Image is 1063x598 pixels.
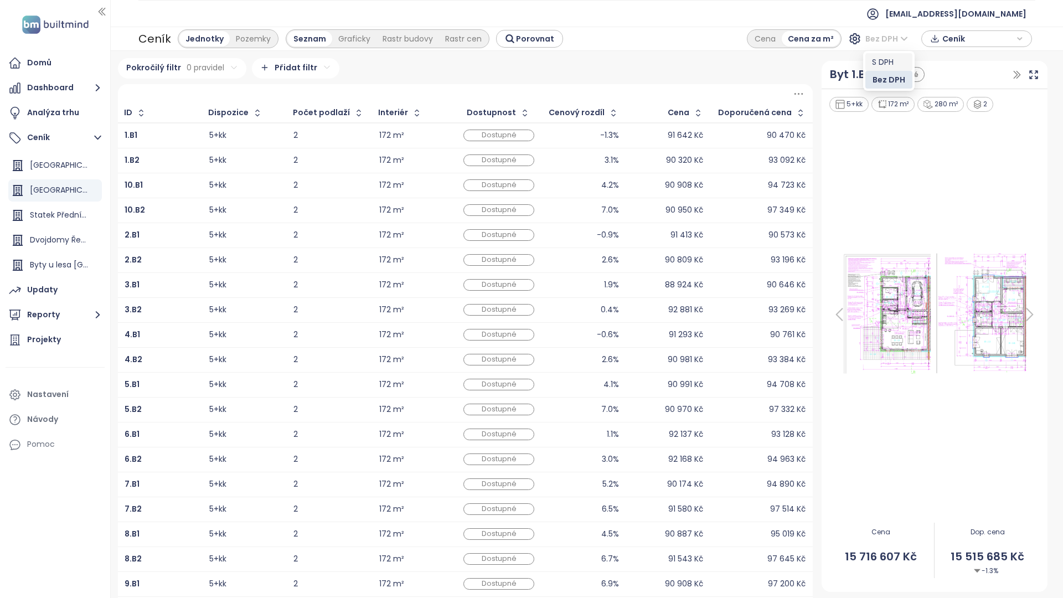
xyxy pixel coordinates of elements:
[125,429,140,440] b: 6.B1
[665,182,703,189] div: 90 908 Kč
[125,503,142,514] b: 7.B2
[293,256,365,264] div: 2
[782,31,840,47] div: Cena za m²
[209,506,226,513] div: 5+kk
[293,207,365,214] div: 2
[665,406,703,413] div: 90 970 Kč
[379,381,404,388] div: 172 m²
[463,154,534,166] div: Dostupné
[376,31,439,47] div: Rastr budovy
[379,207,404,214] div: 172 m²
[670,231,703,239] div: 91 413 Kč
[125,182,143,189] a: 10.B1
[209,132,226,139] div: 5+kk
[8,204,102,226] div: Statek Přední Kopanina
[379,406,404,413] div: 172 m²
[125,157,140,164] a: 1.B2
[293,431,365,438] div: 2
[872,74,906,86] div: Bez DPH
[665,281,703,288] div: 88 924 Kč
[379,481,404,488] div: 172 m²
[209,207,226,214] div: 5+kk
[293,506,365,513] div: 2
[30,183,88,197] div: [GEOGRAPHIC_DATA]
[209,456,226,463] div: 5+kk
[125,481,140,488] a: 7.B1
[209,306,226,313] div: 5+kk
[30,233,88,247] div: Dvojdomy Řeporyje
[768,306,806,313] div: 93 269 Kč
[602,456,619,463] div: 3.0%
[293,481,365,488] div: 2
[767,555,806,563] div: 97 645 Kč
[8,154,102,177] div: [GEOGRAPHIC_DATA]
[209,356,226,363] div: 5+kk
[125,229,140,240] b: 2.B1
[6,434,105,456] div: Pomoc
[463,429,534,440] div: Dostupné
[771,530,806,538] div: 95 019 Kč
[601,580,619,587] div: 6.9%
[600,132,619,139] div: -1.3%
[828,527,934,538] span: Cena
[917,97,964,112] div: 280 m²
[252,58,339,79] div: Přidat filtr
[601,530,619,538] div: 4.5%
[8,179,102,202] div: [GEOGRAPHIC_DATA]
[293,356,365,363] div: 2
[602,256,619,264] div: 2.6%
[602,481,619,488] div: 5.2%
[379,530,404,538] div: 172 m²
[209,256,226,264] div: 5+kk
[768,157,806,164] div: 93 092 Kč
[603,381,619,388] div: 4.1%
[125,431,140,438] a: 6.B1
[6,304,105,326] button: Reporty
[601,207,619,214] div: 7.0%
[597,331,619,338] div: -0.6%
[597,231,619,239] div: -0.9%
[8,229,102,251] div: Dvojdomy Řeporyje
[378,109,408,116] div: Interiér
[293,109,350,116] div: Počet podlaží
[209,157,226,164] div: 5+kk
[6,384,105,406] a: Nastavení
[379,132,404,139] div: 172 m²
[6,279,105,301] a: Updaty
[463,578,534,590] div: Dostupné
[6,52,105,74] a: Domů
[230,31,277,47] div: Pozemky
[125,406,142,413] a: 5.B2
[379,281,404,288] div: 172 m²
[967,97,994,112] div: 2
[718,109,792,116] div: Doporučená cena
[749,31,782,47] div: Cena
[209,231,226,239] div: 5+kk
[601,182,619,189] div: 4.2%
[125,306,142,313] a: 3.B2
[125,530,140,538] a: 8.B1
[467,109,516,116] div: Dostupnost
[293,331,365,338] div: 2
[463,503,534,515] div: Dostupné
[379,157,404,164] div: 172 m²
[30,208,88,222] div: Statek Přední Kopanina
[332,31,376,47] div: Graficky
[125,453,142,465] b: 6.B2
[668,306,703,313] div: 92 881 Kč
[379,506,404,513] div: 172 m²
[125,379,140,390] b: 5.B1
[872,56,906,68] div: S DPH
[769,406,806,413] div: 97 332 Kč
[6,77,105,99] button: Dashboard
[516,33,554,45] span: Porovnat
[463,379,534,390] div: Dostupné
[601,555,619,563] div: 6.7%
[767,281,806,288] div: 90 646 Kč
[209,281,226,288] div: 5+kk
[668,381,703,388] div: 90 991 Kč
[770,506,806,513] div: 97 514 Kč
[768,580,806,587] div: 97 200 Kč
[830,66,870,83] div: Byt 1.B1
